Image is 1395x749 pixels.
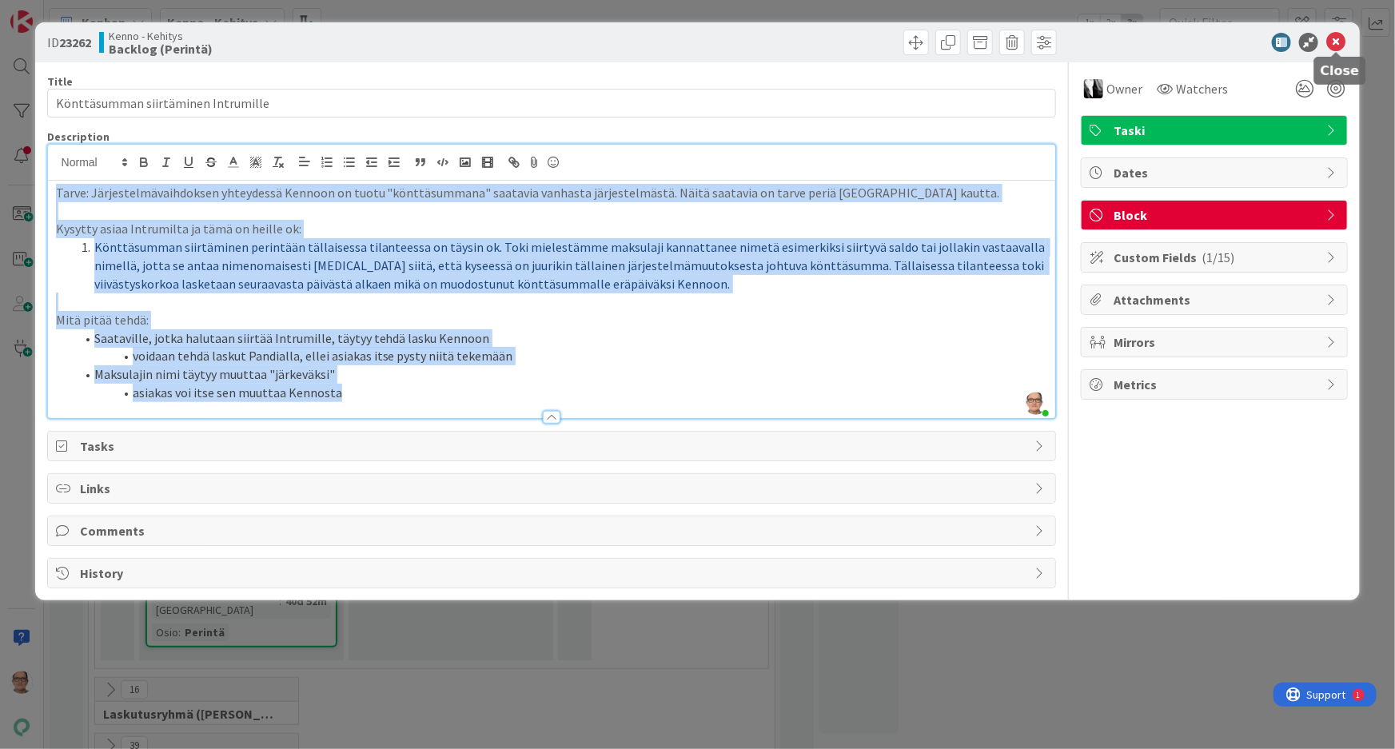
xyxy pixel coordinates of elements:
[1114,375,1318,394] span: Metrics
[80,436,1027,456] span: Tasks
[94,239,1048,291] span: Könttäsumman siirtäminen perintään tällaisessa tilanteessa on täysin ok. Toki mielestämme maksula...
[56,184,1048,202] p: Tarve: Järjestelmävaihdoksen yhteydessä Kennoon on tuotu "könttäsummana" saatavia vanhasta järjes...
[1084,79,1103,98] img: KV
[47,33,91,52] span: ID
[80,564,1027,583] span: History
[80,479,1027,498] span: Links
[1106,79,1142,98] span: Owner
[1321,63,1360,78] h5: Close
[1114,248,1318,267] span: Custom Fields
[109,30,213,42] span: Kenno - Kehitys
[75,347,1048,365] li: voidaan tehdä laskut Pandialla, ellei asiakas itse pysty niitä tekemään
[34,2,73,22] span: Support
[56,220,1048,238] p: Kysytty asiaa Intrumilta ja tämä on heille ok:
[80,521,1027,540] span: Comments
[56,311,1048,329] p: Mitä pitää tehdä:
[59,34,91,50] b: 23262
[1114,205,1318,225] span: Block
[1114,290,1318,309] span: Attachments
[1025,392,1047,415] img: 6KnuCsDSUF100KxYQh46dKPeclQDTMLX.png
[1114,121,1318,140] span: Taski
[1202,249,1234,265] span: ( 1/15 )
[47,74,73,89] label: Title
[75,329,1048,348] li: Saataville, jotka halutaan siirtää Intrumille, täytyy tehdä lasku Kennoon
[109,42,213,55] b: Backlog (Perintä)
[1114,163,1318,182] span: Dates
[75,384,1048,402] li: asiakas voi itse sen muuttaa Kennosta
[1176,79,1228,98] span: Watchers
[83,6,87,19] div: 1
[47,89,1057,118] input: type card name here...
[1114,333,1318,352] span: Mirrors
[75,365,1048,384] li: Maksulajin nimi täytyy muuttaa "järkeväksi"
[47,129,110,144] span: Description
